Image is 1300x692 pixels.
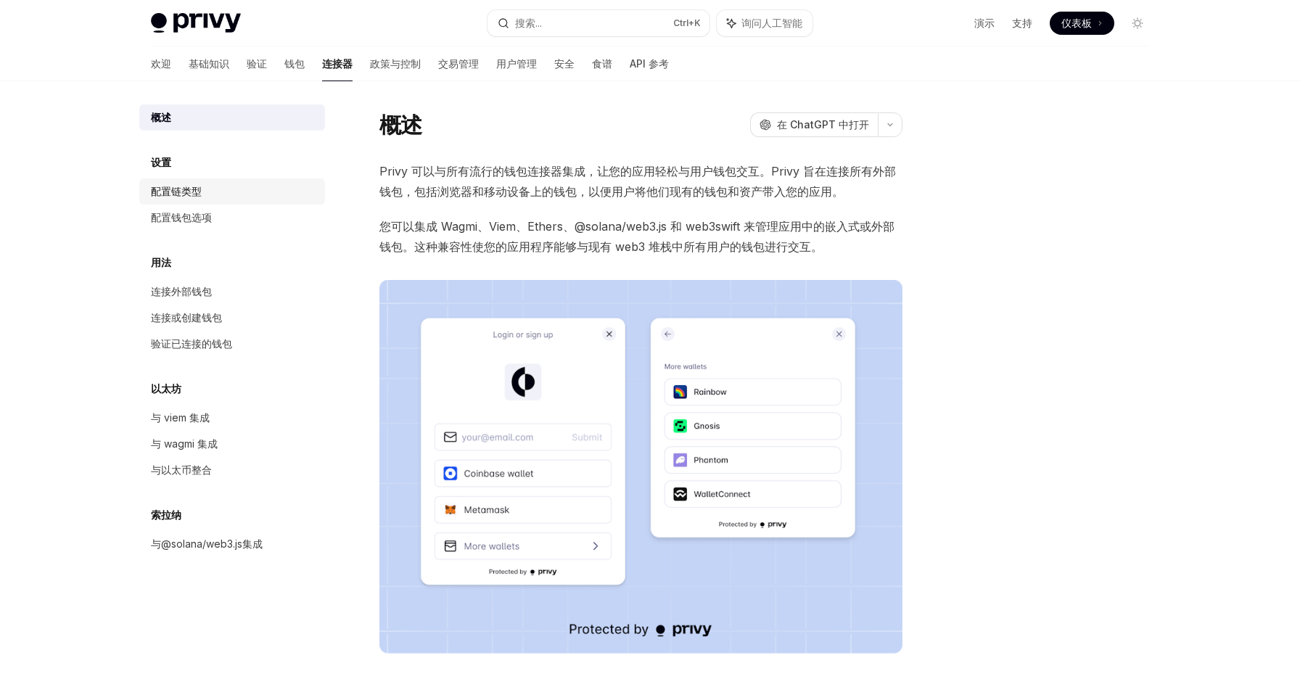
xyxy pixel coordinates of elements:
font: 询问人工智能 [741,17,802,29]
a: 钱包 [284,46,305,81]
font: 概述 [379,112,422,138]
font: 仪表板 [1061,17,1092,29]
font: 钱包 [284,57,305,70]
a: 与 wagmi 集成 [139,431,325,457]
font: 食谱 [592,57,612,70]
button: 搜索...Ctrl+K [487,10,709,36]
font: 支持 [1012,17,1032,29]
font: 基础知识 [189,57,229,70]
button: 切换暗模式 [1126,12,1149,35]
a: 配置链类型 [139,178,325,205]
img: 灯光标志 [151,13,241,33]
font: 以太坊 [151,382,181,395]
font: 配置钱包选项 [151,211,212,223]
font: 连接器 [322,57,353,70]
font: 设置 [151,156,171,168]
font: Privy 可以与所有流行的钱包连接器集成，让您的应用轻松与用户钱包交互。Privy 旨在连接所有外部钱包，包括浏览器和移动设备上的钱包，以便用户将他们现有的钱包和资产带入您的应用。 [379,164,896,199]
font: Ctrl [673,17,688,28]
img: 连接器3 [379,280,902,654]
font: 索拉纳 [151,508,181,521]
a: 验证已连接的钱包 [139,331,325,357]
font: 用法 [151,256,171,268]
button: 在 ChatGPT 中打开 [750,112,878,137]
font: +K [688,17,701,28]
a: 概述 [139,104,325,131]
font: 安全 [554,57,575,70]
a: 与 viem 集成 [139,405,325,431]
a: 食谱 [592,46,612,81]
font: API 参考 [630,57,669,70]
a: 连接器 [322,46,353,81]
font: 您可以集成 Wagmi、Viem、Ethers、@solana/web3.js 和 web3swift 来管理应用中的嵌入式或外部钱包。这种兼容性使您的应用程序能够与现有 web3 堆栈中所有用... [379,219,894,254]
font: 与以太币整合 [151,464,212,476]
a: 验证 [247,46,267,81]
font: 与 wagmi 集成 [151,437,218,450]
a: 欢迎 [151,46,171,81]
font: 概述 [151,111,171,123]
a: 与以太币整合 [139,457,325,483]
font: 配置链类型 [151,185,202,197]
font: 政策与控制 [370,57,421,70]
a: 仪表板 [1050,12,1114,35]
font: 与@solana/web3.js集成 [151,537,263,550]
font: 交易管理 [438,57,479,70]
a: 基础知识 [189,46,229,81]
a: 政策与控制 [370,46,421,81]
font: 连接外部钱包 [151,285,212,297]
font: 在 ChatGPT 中打开 [777,118,869,131]
a: 与@solana/web3.js集成 [139,531,325,557]
a: 演示 [974,16,995,30]
font: 与 viem 集成 [151,411,210,424]
a: 支持 [1012,16,1032,30]
font: 连接或创建钱包 [151,311,222,324]
a: 连接外部钱包 [139,279,325,305]
font: 验证 [247,57,267,70]
button: 询问人工智能 [717,10,812,36]
a: 连接或创建钱包 [139,305,325,331]
a: 安全 [554,46,575,81]
font: 演示 [974,17,995,29]
a: 用户管理 [496,46,537,81]
a: 配置钱包选项 [139,205,325,231]
a: 交易管理 [438,46,479,81]
a: API 参考 [630,46,669,81]
font: 搜索... [515,17,542,29]
font: 欢迎 [151,57,171,70]
font: 验证已连接的钱包 [151,337,232,350]
font: 用户管理 [496,57,537,70]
